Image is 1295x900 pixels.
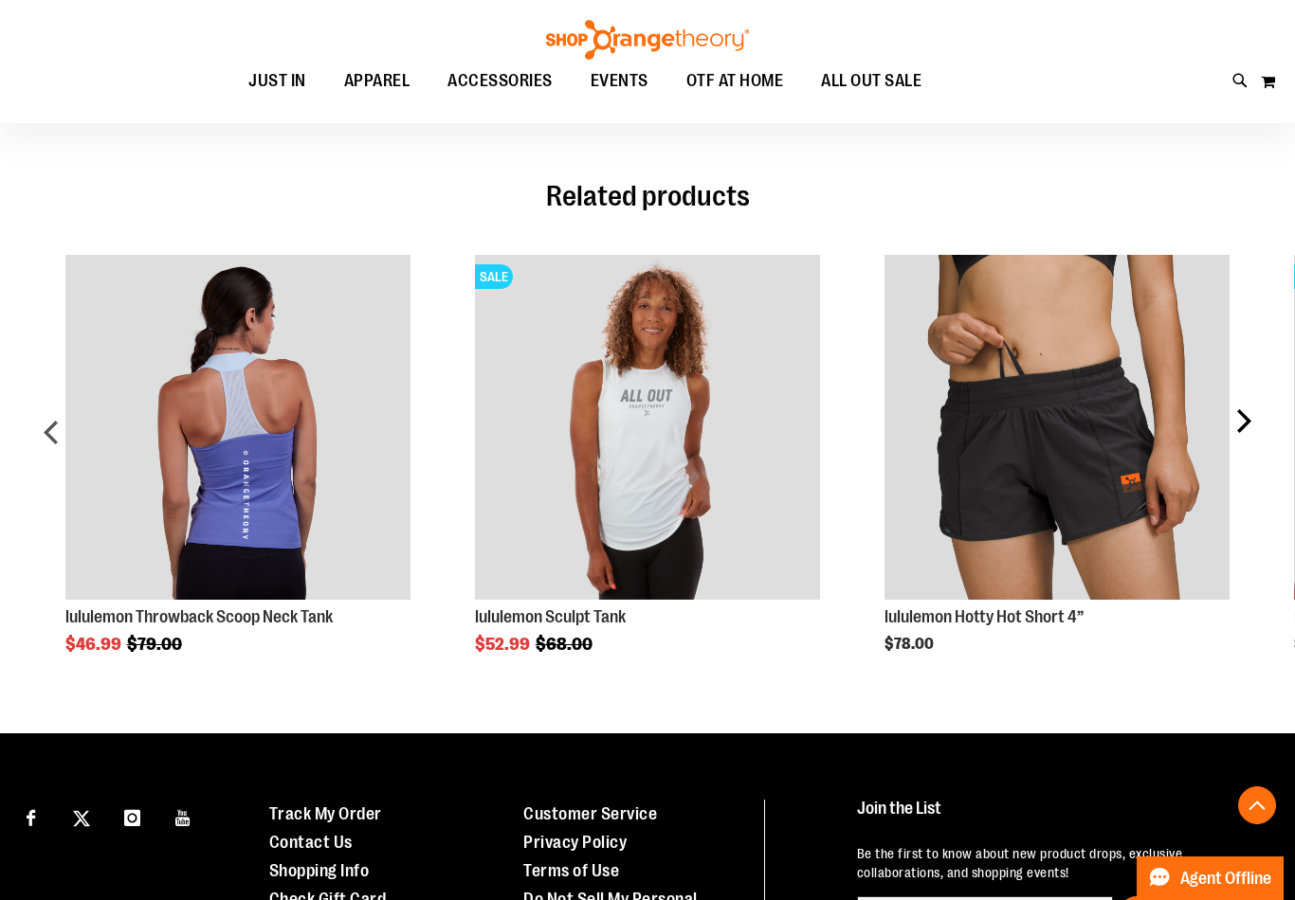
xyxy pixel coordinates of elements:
span: $68.00 [536,635,595,654]
a: Visit our Youtube page [167,800,200,833]
img: Product image for lululemon Throwback Scoop Neck Tank [65,255,410,600]
span: ACCESSORIES [447,60,553,102]
button: Agent Offline [1137,856,1284,900]
a: Visit our X page [65,800,99,833]
img: Twitter [73,810,90,827]
a: Visit our Facebook page [14,800,47,833]
div: next [1224,226,1262,653]
a: Contact Us [269,833,353,852]
h4: Join the List [857,800,1260,835]
span: $46.99 [65,635,124,654]
a: Privacy Policy [523,833,627,852]
a: Customer Service [523,804,657,823]
span: $78.00 [885,636,937,653]
a: Product Page Link [885,255,1230,603]
img: Shop Orangetheory [543,20,752,60]
img: Product image for lululemon Hotty Hot Short 4” [885,255,1230,600]
a: lululemon Hotty Hot Short 4” [885,607,1084,626]
span: OTF AT HOME [686,60,784,102]
span: SALE [475,264,513,289]
a: Terms of Use [523,861,619,880]
a: Track My Order [269,804,382,823]
p: Be the first to know about new product drops, exclusive collaborations, and shopping events! [857,844,1260,882]
a: lululemon Sculpt Tank [475,607,626,626]
span: JUST IN [248,60,306,102]
img: Product image for lululemon Sculpt Tank [475,255,820,600]
a: lululemon Throwback Scoop Neck Tank [65,607,333,626]
a: Product Page Link [65,255,410,603]
span: ALL OUT SALE [821,60,921,102]
span: Agent Offline [1180,870,1271,888]
span: EVENTS [591,60,648,102]
a: Product Page Link [475,255,820,603]
div: prev [33,226,71,653]
span: APPAREL [344,60,410,102]
span: Related products [546,180,750,212]
button: Back To Top [1238,786,1276,824]
span: $79.00 [127,635,185,654]
a: Visit our Instagram page [116,800,149,833]
span: $52.99 [475,635,533,654]
a: Shopping Info [269,861,370,880]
